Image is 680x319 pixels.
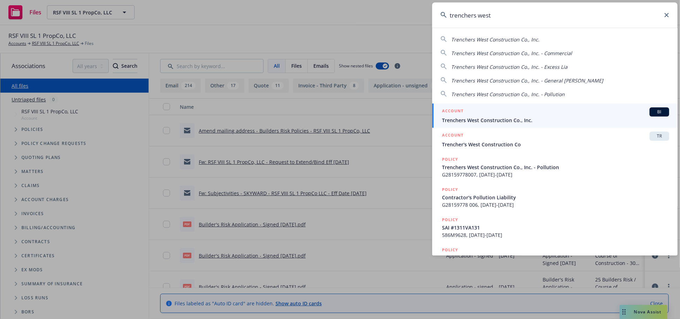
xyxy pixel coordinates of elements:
span: Trencher's West Construction Co [442,141,669,148]
a: POLICYSAI #1311VA131586M9628, [DATE]-[DATE] [432,212,678,242]
span: Trenchers West Construction Co., Inc. - General [PERSON_NAME] [451,77,603,84]
span: Trenchers West Construction Co., Inc. - Pollution [451,91,565,98]
h5: POLICY [442,156,458,163]
input: Search... [432,2,678,28]
span: Trenchers West Construction Co., Inc. [442,117,669,124]
a: POLICYHistorical policy created [DATE] 08:31:15 [432,242,678,273]
span: TR [652,133,666,139]
h5: POLICY [442,246,458,253]
span: Trenchers West Construction Co., Inc. - Pollution [442,164,669,171]
span: Contractor's Pollution Liability [442,194,669,201]
span: BI [652,109,666,115]
span: Trenchers West Construction Co., Inc. - Commercial [451,50,572,57]
span: SAI #1311VA131 [442,224,669,231]
a: ACCOUNTBITrenchers West Construction Co., Inc. [432,104,678,128]
span: Trenchers West Construction Co., Inc. [451,36,539,43]
span: G28159778 006, [DATE]-[DATE] [442,201,669,208]
span: Historical policy created [DATE] 08:31:15 [442,254,669,261]
h5: POLICY [442,186,458,193]
a: POLICYTrenchers West Construction Co., Inc. - PollutionG28159778007, [DATE]-[DATE] [432,152,678,182]
h5: POLICY [442,216,458,223]
a: POLICYContractor's Pollution LiabilityG28159778 006, [DATE]-[DATE] [432,182,678,212]
h5: ACCOUNT [442,107,463,116]
span: Trenchers West Construction Co., Inc. - Excess Lia [451,64,567,70]
span: 586M9628, [DATE]-[DATE] [442,231,669,239]
h5: ACCOUNT [442,132,463,140]
span: G28159778007, [DATE]-[DATE] [442,171,669,178]
a: ACCOUNTTRTrencher's West Construction Co [432,128,678,152]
